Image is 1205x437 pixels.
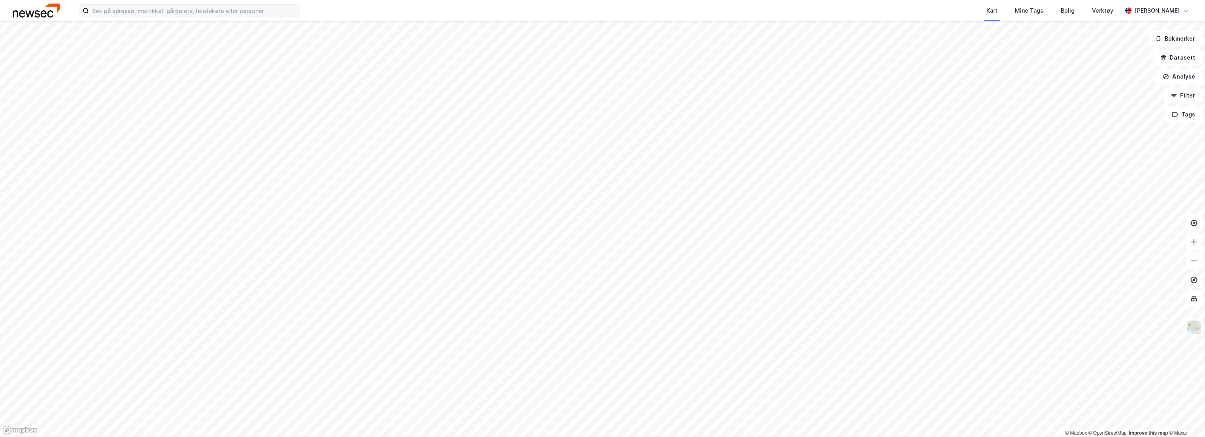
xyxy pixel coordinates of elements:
[13,4,60,17] img: newsec-logo.f6e21ccffca1b3a03d2d.png
[1165,107,1202,122] button: Tags
[1092,6,1113,15] div: Verktøy
[1165,399,1205,437] iframe: Chat Widget
[1186,320,1201,335] img: Z
[2,426,37,435] a: Mapbox homepage
[1065,430,1087,436] a: Mapbox
[1015,6,1043,15] div: Mine Tags
[1156,69,1202,84] button: Analyse
[1061,6,1075,15] div: Bolig
[1088,430,1127,436] a: OpenStreetMap
[1148,31,1202,47] button: Bokmerker
[1164,88,1202,103] button: Filter
[986,6,998,15] div: Kart
[1129,430,1168,436] a: Improve this map
[1135,6,1180,15] div: [PERSON_NAME]
[1165,399,1205,437] div: Kontrollprogram for chat
[89,5,300,17] input: Søk på adresse, matrikkel, gårdeiere, leietakere eller personer
[1154,50,1202,66] button: Datasett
